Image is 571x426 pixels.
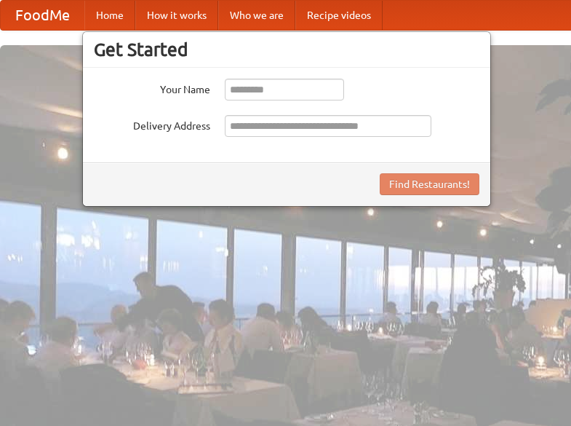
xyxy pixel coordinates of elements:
[380,173,479,195] button: Find Restaurants!
[94,79,210,97] label: Your Name
[295,1,383,30] a: Recipe videos
[218,1,295,30] a: Who we are
[1,1,84,30] a: FoodMe
[94,115,210,133] label: Delivery Address
[84,1,135,30] a: Home
[135,1,218,30] a: How it works
[94,39,479,60] h3: Get Started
